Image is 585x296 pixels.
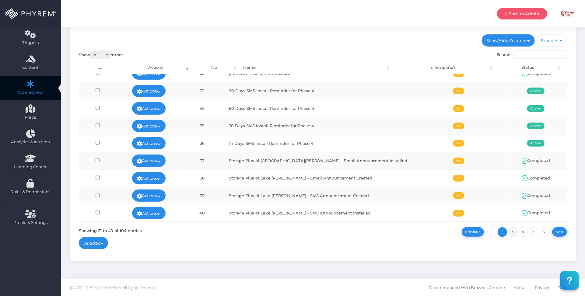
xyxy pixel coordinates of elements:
span: Completed [522,176,550,180]
a: Actions [132,120,166,132]
span: No [453,175,464,182]
td: 39 [181,187,223,204]
td: 40 [181,204,223,221]
span: Completed [522,158,550,163]
a: Actions [132,155,166,167]
img: ic_active.svg [522,158,528,164]
span: No [453,88,464,94]
td: 37 [181,152,223,169]
td: 36 [181,134,223,152]
span: No [453,123,464,129]
span: [DATE] - [DATE] © PHYREM®. All Rights Reserved. [70,286,157,290]
td: 33 [181,82,223,99]
a: 5 [529,227,538,237]
a: Next [552,227,567,237]
span: Learning Center [4,164,57,170]
span: No [453,158,464,164]
span: Active [527,88,545,94]
a: 6 [539,227,549,237]
span: About [514,281,526,294]
th: No: activate to sort column ascending [190,61,238,74]
div: Showing 21 to 40 of 104 entries [79,226,142,234]
td: 35 [181,117,223,134]
td: 34 [181,99,223,117]
img: ic_active.svg [522,193,528,199]
span: Maps [25,114,36,120]
select: Showentries [90,50,110,59]
span: Completed [522,210,550,215]
td: Storage Plus of Lake [PERSON_NAME] - Email Announcement Created [223,169,413,187]
span: Analytics & Insights [4,139,57,145]
span: Completed [522,71,550,76]
span: No [453,105,464,112]
a: Selected [79,237,108,249]
span: Roles & Permissions [4,189,57,195]
label: Show entries [79,50,124,59]
span: Active [527,105,545,112]
img: ic_active.svg [522,175,528,181]
a: Export All [536,34,567,47]
th: Status: activate to sort column ascending [494,61,562,74]
span: Active [527,123,545,129]
span: Profile & Settings [13,220,47,226]
a: 3 [508,227,518,237]
span: No [453,140,464,147]
td: 90 Days SMS Install Reminder for Phase 4 [223,82,413,99]
td: Storage Plus of Lake [PERSON_NAME] - SMS Announcement Created [223,187,413,204]
a: Actions [132,207,166,219]
a: Back to Admin [497,8,547,19]
td: 60 Days SMS Install Reminder for Phase 4 [223,99,413,117]
span: Completed [522,193,550,198]
span: Recommended Web Browser: Chrome [429,281,505,294]
a: Actions [132,102,166,114]
a: Previous [462,227,484,237]
a: Actions [132,137,166,149]
a: Actions [132,85,166,97]
label: Search: [497,50,567,59]
span: No [453,210,464,217]
th: Is Template?: activate to sort column ascending [391,61,494,74]
a: Actions [132,172,166,184]
img: ic_active.svg [522,210,528,216]
td: 30 Days SMS Install Reminder for Phase 4 [223,117,413,134]
span: Privacy [535,281,549,294]
td: Storage Plus of Lake [PERSON_NAME] - SMS Announcement Installed [223,204,413,221]
a: 1 [487,227,497,237]
span: No [453,192,464,199]
span: T&C [558,281,566,294]
td: 38 [181,169,223,187]
a: Actions [132,190,166,202]
input: Search: [513,50,567,59]
a: 2 [498,227,507,237]
td: 14 Days SMS Install Reminder for Phase 4 [223,134,413,152]
td: Storage Plus of [GEOGRAPHIC_DATA][PERSON_NAME] - Email Announcement Installed [223,152,413,169]
th: Name: activate to sort column ascending [238,61,391,74]
a: Show/Hide Columns [482,34,535,47]
span: Active [527,140,545,147]
th: Actions [121,61,190,74]
a: 4 [518,227,528,237]
span: Triggers [4,40,57,46]
span: Connectivity [4,89,57,96]
span: Content [4,64,57,71]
